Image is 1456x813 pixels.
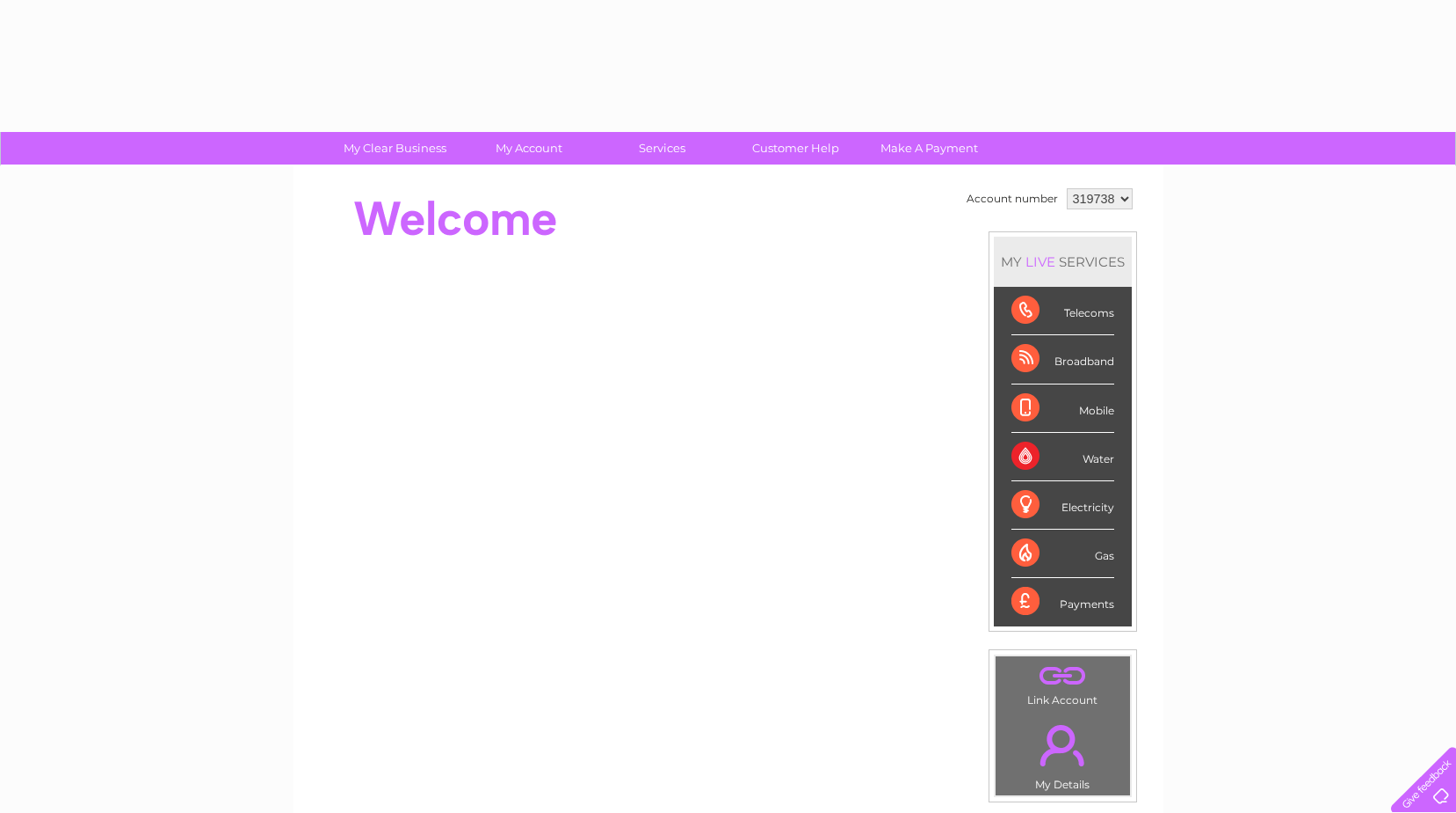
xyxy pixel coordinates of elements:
[995,656,1131,711] td: Link Account
[1022,253,1059,270] div: LIVE
[1011,481,1114,530] div: Electricity
[1011,335,1114,384] div: Broadband
[1011,530,1114,578] div: Gas
[995,710,1131,796] td: My Details
[1011,433,1114,481] div: Water
[857,132,1002,165] a: Make A Payment
[1011,578,1114,626] div: Payments
[456,132,601,165] a: My Account
[723,132,868,165] a: Customer Help
[1011,287,1114,335] div: Telecoms
[1000,714,1126,776] a: .
[994,237,1132,287] div: MY SERVICES
[1011,385,1114,433] div: Mobile
[962,184,1062,214] td: Account number
[322,132,467,165] a: My Clear Business
[1000,661,1126,692] a: .
[590,132,735,165] a: Services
